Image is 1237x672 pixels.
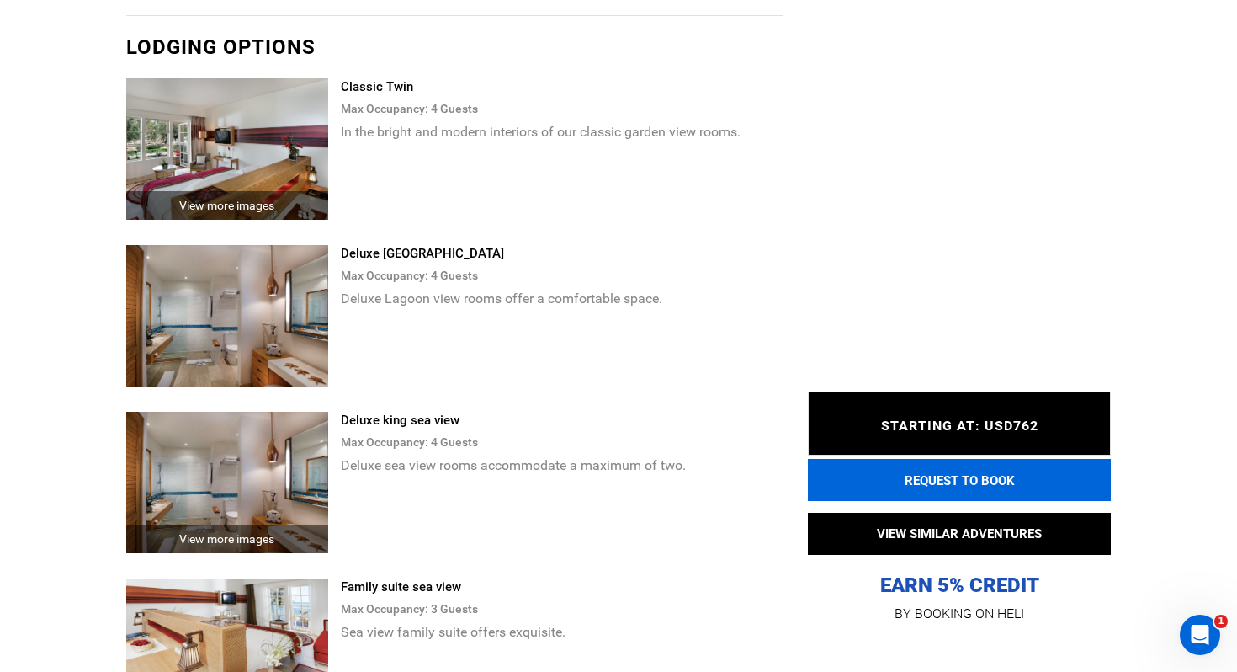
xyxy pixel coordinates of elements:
[808,602,1111,626] p: BY BOOKING ON HELI
[341,455,783,477] p: Deluxe sea view rooms accommodate a maximum of two.
[341,412,783,429] div: Deluxe king sea view
[881,418,1038,434] span: STARTING AT: USD762
[808,459,1111,501] button: REQUEST TO BOOK
[1180,615,1220,655] iframe: Intercom live chat
[472,269,478,282] span: s
[808,513,1111,555] button: VIEW SIMILAR ADVENTURES
[472,102,478,115] span: s
[808,404,1111,599] p: EARN 5% CREDIT
[341,596,783,621] div: Max Occupancy: 3 Guest
[341,621,783,643] p: Sea view family suite offers exquisite.
[126,191,328,220] div: View more images
[341,121,783,143] p: In the bright and modern interiors of our classic garden view rooms.
[341,78,783,96] div: Classic Twin
[126,525,328,553] div: View more images
[472,602,478,616] span: s
[126,78,328,220] img: c7704798929c2c627c2e2654cd8b07ca.png
[341,429,783,455] div: Max Occupancy: 4 Guest
[341,245,783,263] div: Deluxe [GEOGRAPHIC_DATA]
[126,412,328,553] img: a3ce674ee59395a82016c1234423c7db.png
[472,435,478,449] span: s
[341,579,783,596] div: Family suite sea view
[341,263,783,288] div: Max Occupancy: 4 Guest
[341,96,783,121] div: Max Occupancy: 4 Guest
[126,245,328,387] img: 1756b47ce178f284f218405ef9a3607e.png
[341,288,783,310] p: Deluxe Lagoon view rooms offer a comfortable space.
[126,33,783,61] div: Lodging options
[1214,615,1228,628] span: 1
